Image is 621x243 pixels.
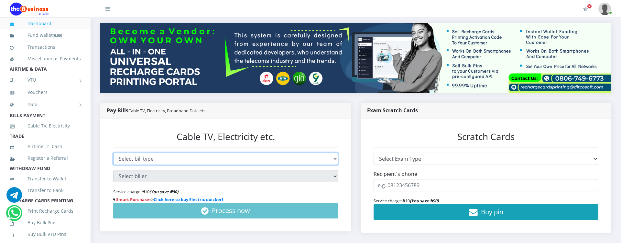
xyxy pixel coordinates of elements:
span: Activate Your Membership [587,4,592,9]
b: 0.00 [54,33,61,38]
a: VTU [10,72,81,88]
input: e.g. 08123456789 [374,179,598,191]
h3: Cable TV, Electricity etc. [113,131,338,142]
a: Fund wallet[0.00] [10,28,81,43]
a: Miscellaneous Payments [10,51,81,66]
img: multitenant_rcp.png [100,23,611,93]
a: Chat for support [8,210,21,221]
button: Process now [113,203,338,218]
img: User [598,3,611,15]
span: Buy pin [481,208,503,216]
b: => [116,197,223,202]
a: Print Recharge Cards [10,204,81,218]
a: Transfer to Wallet [10,171,81,186]
strong: (You save ₦90) [149,189,178,195]
strong: Pay Bills [107,107,206,114]
label: Recipient's phone [374,170,417,178]
span: Process now [212,206,250,215]
small: Service charge: ₦10 [113,189,178,195]
a: Click here to buy Electric quicker! [154,197,223,202]
span: Smart Purchase [116,197,149,202]
img: Logo [10,3,49,15]
strong: Exam Scratch Cards [367,107,418,114]
small: Cable TV, Electricity, Broadband Data etc. [128,108,206,114]
button: Buy pin [374,204,598,220]
strong: (You save ₦90) [410,198,439,204]
a: Data [10,96,81,113]
a: Vouchers [10,85,81,100]
h3: Scratch Cards [374,131,598,142]
a: Chat for support [6,192,22,203]
a: Transfer to Bank [10,183,81,198]
a: Register a Referral [10,151,81,166]
a: Dashboard [10,16,81,31]
i: Activate Your Membership [583,6,588,12]
small: [ ] [53,33,62,38]
small: Service charge: ₦10 [374,198,439,204]
a: Transactions [10,40,81,55]
a: Cable TV, Electricity [10,118,81,133]
a: Buy Bulk VTU Pins [10,227,81,242]
a: Buy Bulk Pins [10,215,81,230]
a: Airtime -2- Cash [10,139,81,154]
